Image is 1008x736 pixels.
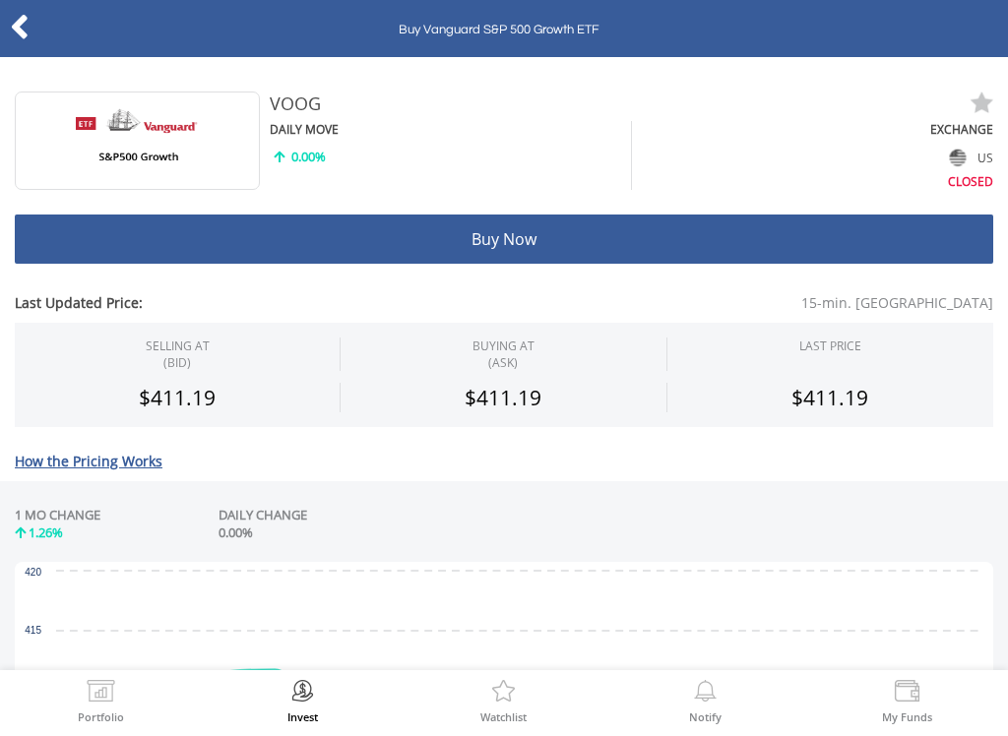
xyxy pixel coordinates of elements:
div: DAILY CHANGE [219,506,464,524]
label: Invest [287,711,318,722]
span: BUYING AT [472,337,535,371]
img: View Notifications [690,680,721,707]
a: Portfolio [78,680,124,722]
div: 1 MO CHANGE [15,506,100,524]
div: SELLING AT [146,337,210,371]
img: flag [950,149,967,166]
img: watchlist [970,92,993,115]
a: Invest [287,680,318,722]
span: 0.00% [219,523,253,541]
div: DAILY MOVE [270,121,632,138]
label: Watchlist [480,711,527,722]
span: $411.19 [465,384,541,411]
a: Watchlist [480,680,527,722]
div: LAST PRICE [799,337,861,354]
text: 415 [25,625,41,636]
img: Invest Now [287,680,318,707]
span: $411.19 [791,384,868,411]
span: 15-min. [GEOGRAPHIC_DATA] [422,293,993,313]
img: EQU.US.VOOG.png [63,92,211,190]
a: How the Pricing Works [15,452,162,470]
a: Notify [689,680,722,722]
img: View Funds [892,680,922,707]
text: 420 [25,567,41,578]
img: Watchlist [488,680,519,707]
span: 1.26% [29,523,63,541]
label: My Funds [882,711,932,722]
a: My Funds [882,680,932,722]
span: 0.00% [291,148,326,165]
button: Buy Now [15,215,993,264]
span: US [977,150,993,166]
span: (BID) [146,354,210,371]
span: Last Updated Price: [15,293,422,313]
span: (ASK) [472,354,535,371]
img: View Portfolio [86,680,116,707]
label: Notify [689,711,722,722]
div: CLOSED [632,170,993,190]
div: EXCHANGE [632,121,993,138]
span: $411.19 [139,384,216,411]
label: Portfolio [78,711,124,722]
div: VOOG [270,92,813,117]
